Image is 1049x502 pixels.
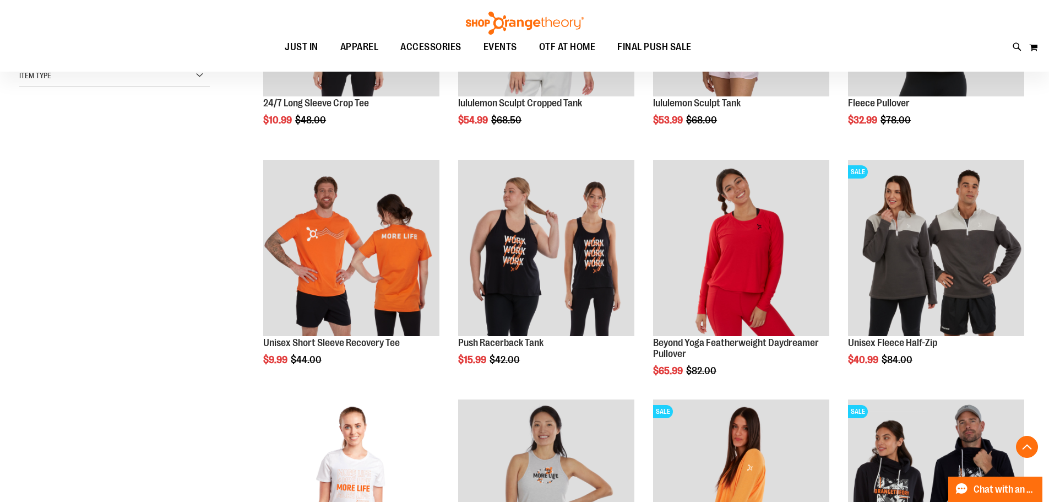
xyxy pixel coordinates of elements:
span: $82.00 [686,365,718,376]
span: EVENTS [483,35,517,60]
span: $42.00 [490,354,521,365]
a: 24/7 Long Sleeve Crop Tee [263,98,369,109]
span: SALE [848,405,868,418]
a: lululemon Sculpt Cropped Tank [458,98,582,109]
span: $78.00 [880,115,912,126]
button: Back To Top [1016,436,1038,458]
span: APPAREL [340,35,379,60]
a: APPAREL [329,35,390,60]
div: product [453,154,640,393]
a: JUST IN [274,35,329,60]
span: $68.50 [491,115,523,126]
a: Product image for Beyond Yoga Featherweight Daydreamer Pullover [653,160,829,338]
a: OTF AT HOME [528,35,607,60]
a: Product image for Push Racerback Tank [458,160,634,338]
span: $9.99 [263,354,289,365]
a: Unisex Fleece Half-Zip [848,337,937,348]
span: FINAL PUSH SALE [617,35,692,60]
img: Product image for Beyond Yoga Featherweight Daydreamer Pullover [653,160,829,336]
span: $54.99 [458,115,490,126]
a: Push Racerback Tank [458,337,543,348]
img: Product image for Unisex Fleece Half Zip [848,160,1024,336]
a: EVENTS [472,35,528,60]
img: Product image for Unisex Short Sleeve Recovery Tee [263,160,439,336]
span: $10.99 [263,115,293,126]
a: FINAL PUSH SALE [606,35,703,60]
span: $48.00 [295,115,328,126]
span: SALE [848,165,868,179]
img: Shop Orangetheory [464,12,585,35]
span: $53.99 [653,115,684,126]
span: $32.99 [848,115,879,126]
span: $15.99 [458,354,488,365]
span: ACCESSORIES [400,35,461,60]
a: Beyond Yoga Featherweight Daydreamer Pullover [653,337,819,359]
a: lululemon Sculpt Tank [653,98,741,109]
span: JUST IN [285,35,318,60]
a: Product image for Unisex Fleece Half ZipSALE [848,160,1024,338]
span: $65.99 [653,365,684,376]
span: $68.00 [686,115,719,126]
span: $44.00 [291,354,323,365]
span: Item Type [19,71,51,80]
span: Chat with an Expert [974,484,1036,495]
span: OTF AT HOME [539,35,596,60]
a: Unisex Short Sleeve Recovery Tee [263,337,400,348]
div: product [843,154,1030,393]
a: ACCESSORIES [389,35,472,60]
span: SALE [653,405,673,418]
img: Product image for Push Racerback Tank [458,160,634,336]
a: Fleece Pullover [848,98,910,109]
div: product [258,154,445,393]
button: Chat with an Expert [948,477,1043,502]
a: Product image for Unisex Short Sleeve Recovery Tee [263,160,439,338]
div: product [648,154,835,404]
span: $84.00 [882,354,914,365]
span: $40.99 [848,354,880,365]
